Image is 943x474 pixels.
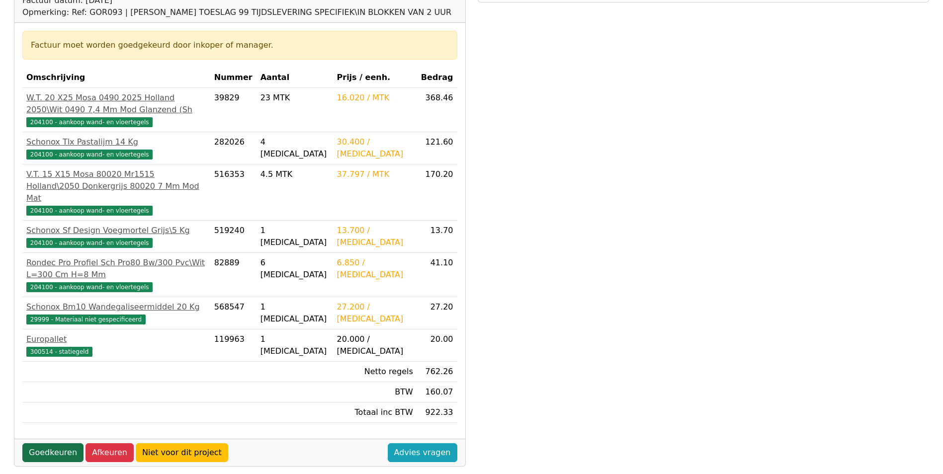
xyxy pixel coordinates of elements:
[26,315,146,324] span: 29999 - Materiaal niet gespecificeerd
[417,362,457,382] td: 762.26
[417,132,457,164] td: 121.60
[417,382,457,402] td: 160.07
[210,88,257,132] td: 39829
[26,238,153,248] span: 204100 - aankoop wand- en vloertegels
[257,68,333,88] th: Aantal
[26,136,206,148] div: Schonox Tlx Pastalijm 14 Kg
[210,68,257,88] th: Nummer
[210,132,257,164] td: 282026
[260,136,329,160] div: 4 [MEDICAL_DATA]
[260,168,329,180] div: 4.5 MTK
[260,92,329,104] div: 23 MTK
[388,443,457,462] a: Advies vragen
[417,297,457,329] td: 27.20
[22,6,451,18] div: Opmerking: Ref: GOR093 | [PERSON_NAME] TOESLAG 99 TIJDSLEVERING SPECIFIEK\IN BLOKKEN VAN 2 UUR
[337,225,413,248] div: 13.700 / [MEDICAL_DATA]
[26,301,206,313] div: Schonox Bm10 Wandegaliseermiddel 20 Kg
[26,206,153,216] span: 204100 - aankoop wand- en vloertegels
[22,443,84,462] a: Goedkeuren
[260,225,329,248] div: 1 [MEDICAL_DATA]
[260,333,329,357] div: 1 [MEDICAL_DATA]
[210,164,257,221] td: 516353
[417,221,457,253] td: 13.70
[417,329,457,362] td: 20.00
[333,382,417,402] td: BTW
[31,39,449,51] div: Factuur moet worden goedgekeurd door inkoper of manager.
[337,92,413,104] div: 16.020 / MTK
[210,253,257,297] td: 82889
[26,347,92,357] span: 300514 - statiegeld
[337,168,413,180] div: 37.797 / MTK
[210,221,257,253] td: 519240
[26,117,153,127] span: 204100 - aankoop wand- en vloertegels
[26,136,206,160] a: Schonox Tlx Pastalijm 14 Kg204100 - aankoop wand- en vloertegels
[333,68,417,88] th: Prijs / eenh.
[417,68,457,88] th: Bedrag
[26,225,206,237] div: Schonox Sf Design Voegmortel Grijs\5 Kg
[337,257,413,281] div: 6.850 / [MEDICAL_DATA]
[333,362,417,382] td: Netto regels
[210,329,257,362] td: 119963
[337,333,413,357] div: 20.000 / [MEDICAL_DATA]
[26,282,153,292] span: 204100 - aankoop wand- en vloertegels
[260,257,329,281] div: 6 [MEDICAL_DATA]
[417,402,457,423] td: 922.33
[26,168,206,216] a: V.T. 15 X15 Mosa 80020 Mr1515 Holland\2050 Donkergrijs 80020 7 Mm Mod Mat204100 - aankoop wand- e...
[86,443,134,462] a: Afkeuren
[22,68,210,88] th: Omschrijving
[417,253,457,297] td: 41.10
[26,333,206,345] div: Europallet
[260,301,329,325] div: 1 [MEDICAL_DATA]
[26,301,206,325] a: Schonox Bm10 Wandegaliseermiddel 20 Kg29999 - Materiaal niet gespecificeerd
[210,297,257,329] td: 568547
[26,257,206,293] a: Rondec Pro Profiel Sch Pro80 Bw/300 Pvc\Wit L=300 Cm H=8 Mm204100 - aankoop wand- en vloertegels
[26,333,206,357] a: Europallet300514 - statiegeld
[26,168,206,204] div: V.T. 15 X15 Mosa 80020 Mr1515 Holland\2050 Donkergrijs 80020 7 Mm Mod Mat
[333,402,417,423] td: Totaal inc BTW
[136,443,228,462] a: Niet voor dit project
[26,92,206,128] a: W.T. 20 X25 Mosa 0490 2025 Holland 2050\Wit 0490 7,4 Mm Mod Glanzend (Sh204100 - aankoop wand- en...
[417,164,457,221] td: 170.20
[337,301,413,325] div: 27.200 / [MEDICAL_DATA]
[417,88,457,132] td: 368.46
[337,136,413,160] div: 30.400 / [MEDICAL_DATA]
[26,92,206,116] div: W.T. 20 X25 Mosa 0490 2025 Holland 2050\Wit 0490 7,4 Mm Mod Glanzend (Sh
[26,257,206,281] div: Rondec Pro Profiel Sch Pro80 Bw/300 Pvc\Wit L=300 Cm H=8 Mm
[26,225,206,248] a: Schonox Sf Design Voegmortel Grijs\5 Kg204100 - aankoop wand- en vloertegels
[26,150,153,159] span: 204100 - aankoop wand- en vloertegels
